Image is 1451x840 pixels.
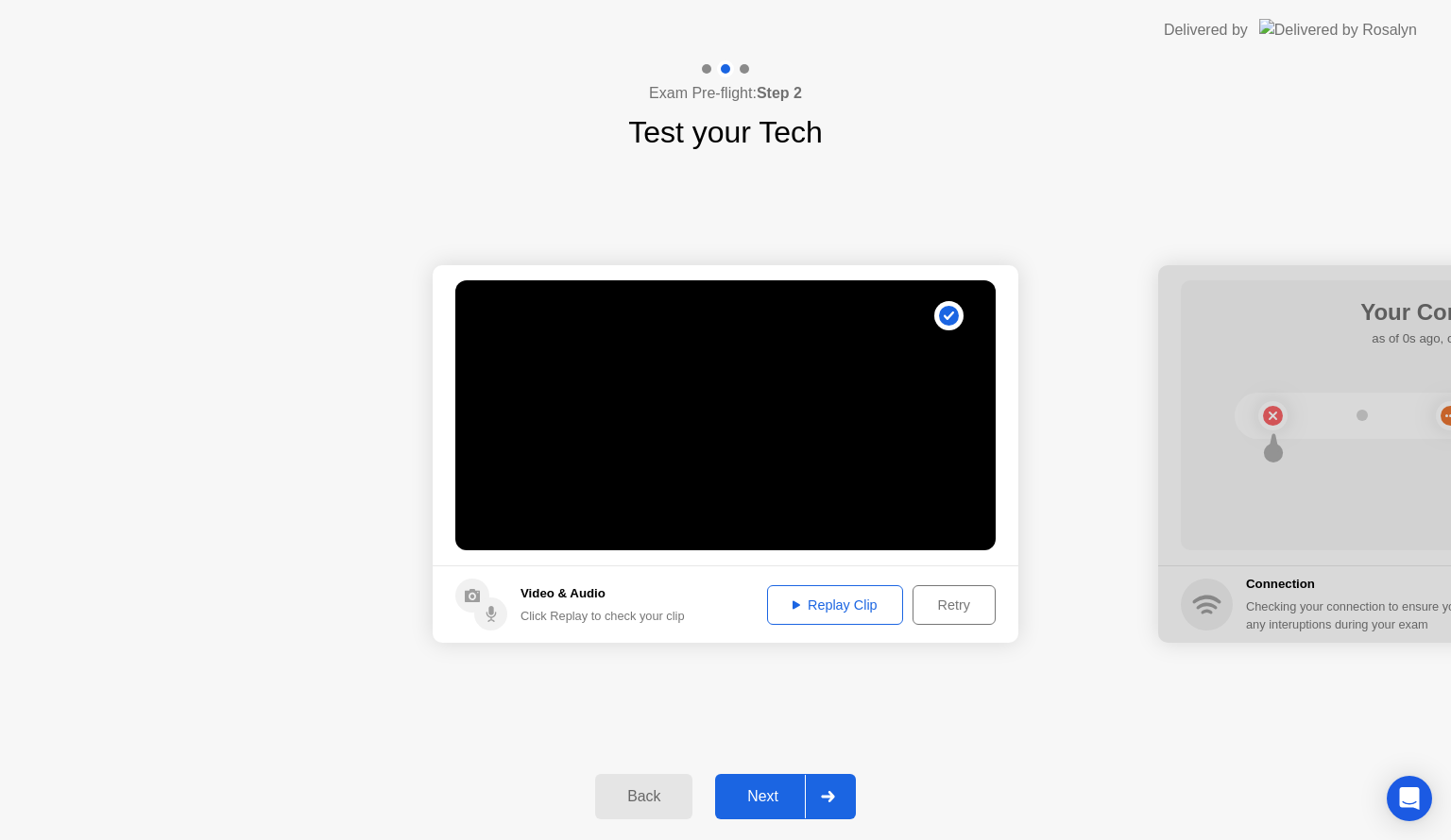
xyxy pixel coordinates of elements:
[774,597,896,613] div: Replay Clip
[628,109,823,155] h1: Test your Tech
[767,585,903,625] button: Replay Clip
[595,774,692,819] button: Back
[721,788,805,805] div: Next
[1259,19,1417,41] img: Delivered by Rosalyn
[649,82,802,105] h4: Exam Pre-flight:
[1164,19,1248,42] div: Delivered by
[521,584,685,603] h5: Video & Audio
[1387,776,1432,821] div: Open Intercom Messenger
[913,585,996,625] button: Retry
[601,788,687,805] div: Back
[757,85,802,101] b: Step 2
[521,607,685,625] div: Click Replay to check your clip
[715,774,856,819] button: Next
[919,597,989,613] div: Retry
